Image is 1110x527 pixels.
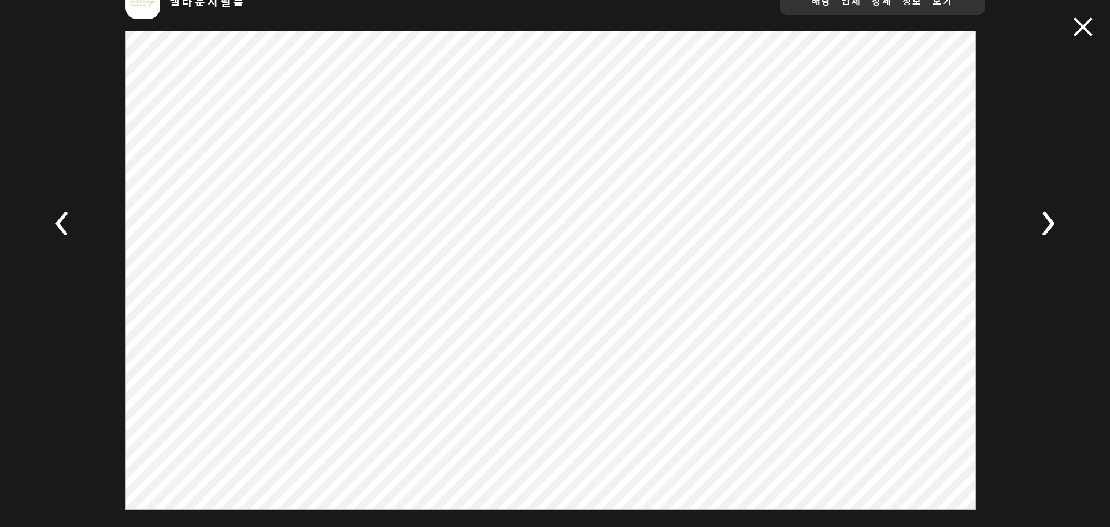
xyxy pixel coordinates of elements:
a: 대화 [76,367,149,396]
a: 설정 [149,367,222,396]
span: 대화 [106,385,120,394]
a: 홈 [3,367,76,396]
span: 설정 [179,384,193,393]
span: 홈 [36,384,43,393]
